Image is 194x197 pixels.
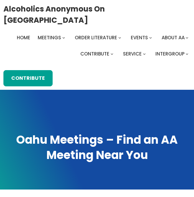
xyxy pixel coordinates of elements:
a: Alcoholics Anonymous on [GEOGRAPHIC_DATA] [3,2,105,27]
a: Contribute [3,70,53,86]
h1: Oahu Meetings – Find an AA Meeting Near You [6,132,188,163]
span: Meetings [38,34,61,41]
a: Meetings [38,33,61,42]
a: Intergroup [155,50,185,58]
button: Meetings submenu [62,36,65,39]
button: Intergroup submenu [186,52,188,55]
span: Home [17,34,30,41]
a: Service [123,50,142,58]
button: Order Literature submenu [118,36,121,39]
span: Intergroup [155,50,185,57]
span: About AA [162,34,185,41]
button: Events submenu [149,36,152,39]
a: Contribute [80,50,109,58]
button: Contribute submenu [111,52,113,55]
button: Service submenu [143,52,146,55]
button: About AA submenu [186,36,188,39]
span: Contribute [80,50,109,57]
a: About AA [162,33,185,42]
a: Events [131,33,148,42]
span: Events [131,34,148,41]
a: Home [17,33,30,42]
span: Service [123,50,142,57]
span: Order Literature [75,34,117,41]
nav: Intergroup [3,33,191,58]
